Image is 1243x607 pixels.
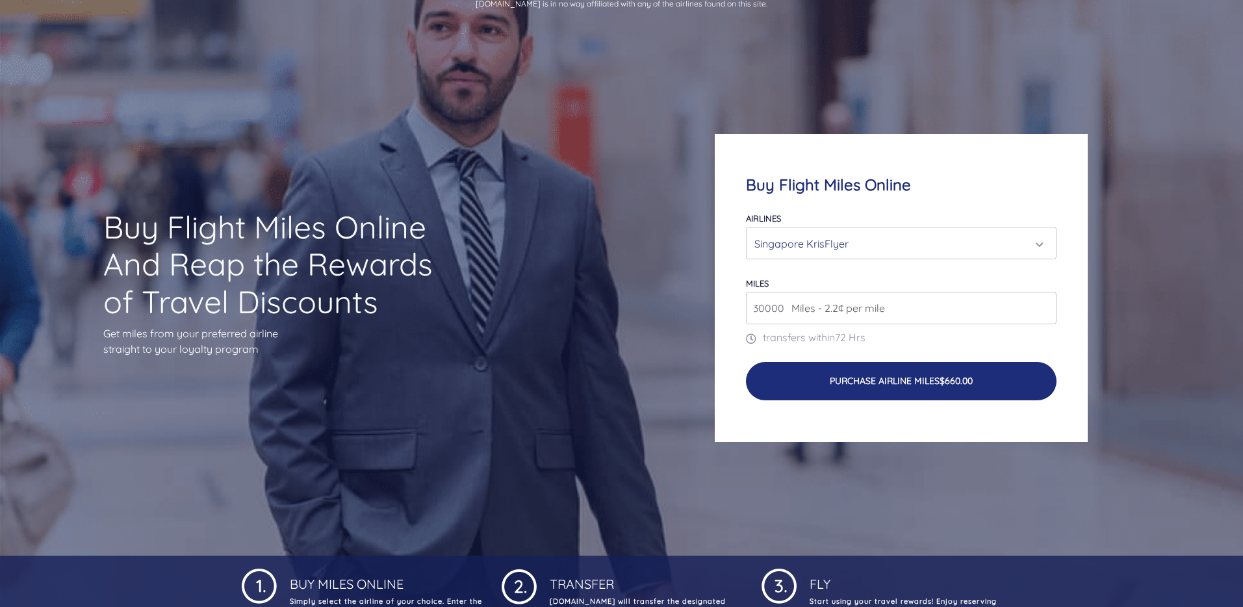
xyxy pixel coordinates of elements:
h4: Buy Miles Online [287,566,482,592]
img: 1 [502,566,537,604]
h1: Buy Flight Miles Online And Reap the Rewards of Travel Discounts [103,209,455,321]
span: $660.00 [940,375,973,387]
button: Singapore KrisFlyer [746,227,1056,259]
h4: Buy Flight Miles Online [746,175,1056,194]
div: Singapore KrisFlyer [754,231,1040,256]
img: 1 [762,566,797,604]
span: 72 Hrs [835,331,865,344]
h4: Transfer [547,566,742,592]
button: Purchase Airline Miles$660.00 [746,362,1056,400]
h4: Fly [807,566,1002,592]
img: 1 [242,566,277,604]
p: transfers within [746,329,1056,345]
label: miles [746,278,769,289]
span: Miles - 2.2¢ per mile [785,300,885,316]
label: Airlines [746,213,781,224]
p: Get miles from your preferred airline straight to your loyalty program [103,326,455,357]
